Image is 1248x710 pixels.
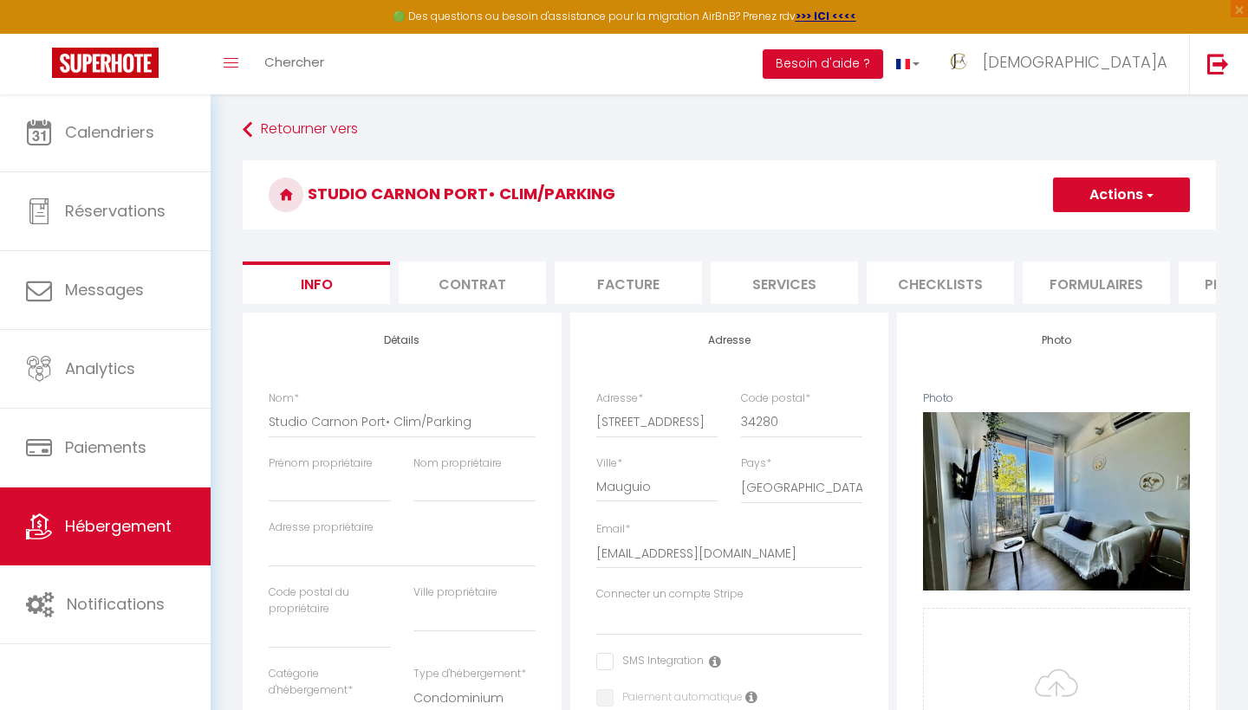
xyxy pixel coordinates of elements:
[867,261,1014,304] li: Checklists
[65,200,166,222] span: Réservations
[413,666,526,682] label: Type d'hébergement
[596,521,630,538] label: Email
[52,48,159,78] img: Super Booking
[596,586,744,603] label: Connecter un compte Stripe
[243,114,1216,145] a: Retourner vers
[65,279,144,300] span: Messages
[269,584,391,617] label: Code postal du propriétaire
[243,261,390,304] li: Info
[923,390,953,407] label: Photo
[65,121,154,143] span: Calendriers
[1023,261,1170,304] li: Formulaires
[741,455,771,472] label: Pays
[596,334,863,346] h4: Adresse
[596,390,643,407] label: Adresse
[65,515,172,537] span: Hébergement
[923,334,1190,346] h4: Photo
[614,689,743,708] label: Paiement automatique
[796,9,856,23] a: >>> ICI <<<<
[946,49,972,75] img: ...
[269,390,299,407] label: Nom
[399,261,546,304] li: Contrat
[269,520,374,536] label: Adresse propriétaire
[596,455,622,472] label: Ville
[741,390,810,407] label: Code postal
[67,593,165,615] span: Notifications
[763,49,883,79] button: Besoin d'aide ?
[1053,177,1190,212] button: Actions
[1207,53,1229,74] img: logout
[251,34,337,94] a: Chercher
[65,436,146,458] span: Paiements
[555,261,702,304] li: Facture
[413,455,502,472] label: Nom propriétaire
[269,334,536,346] h4: Détails
[243,160,1216,229] h3: Studio Carnon Port• Clim/Parking
[65,358,135,379] span: Analytics
[269,666,391,699] label: Catégorie d'hébergement
[711,261,858,304] li: Services
[983,51,1167,73] span: [DEMOGRAPHIC_DATA]A
[264,53,324,71] span: Chercher
[413,584,497,601] label: Ville propriétaire
[269,455,373,472] label: Prénom propriétaire
[933,34,1189,94] a: ... [DEMOGRAPHIC_DATA]A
